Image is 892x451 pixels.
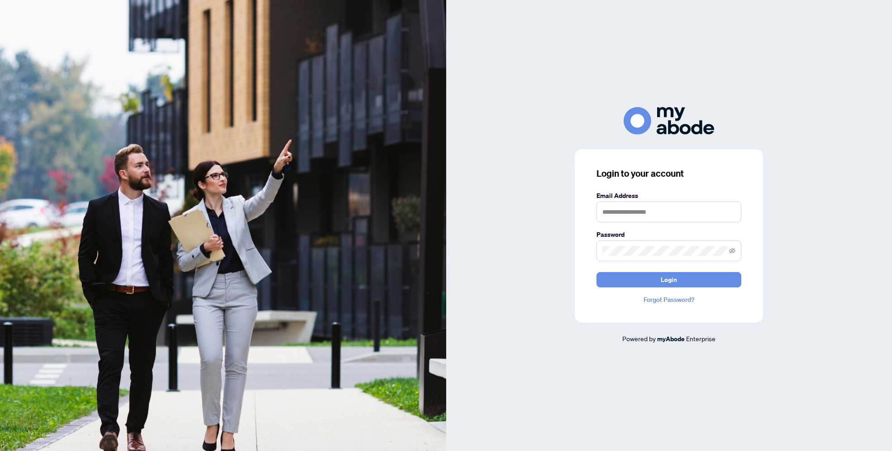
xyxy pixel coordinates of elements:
label: Email Address [596,191,741,201]
img: ma-logo [624,107,714,135]
span: eye-invisible [729,248,735,254]
h3: Login to your account [596,167,741,180]
a: Forgot Password? [596,295,741,305]
span: Powered by [622,334,656,343]
a: myAbode [657,334,685,344]
span: Enterprise [686,334,716,343]
button: Login [596,272,741,287]
label: Password [596,230,741,240]
span: Login [661,272,677,287]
